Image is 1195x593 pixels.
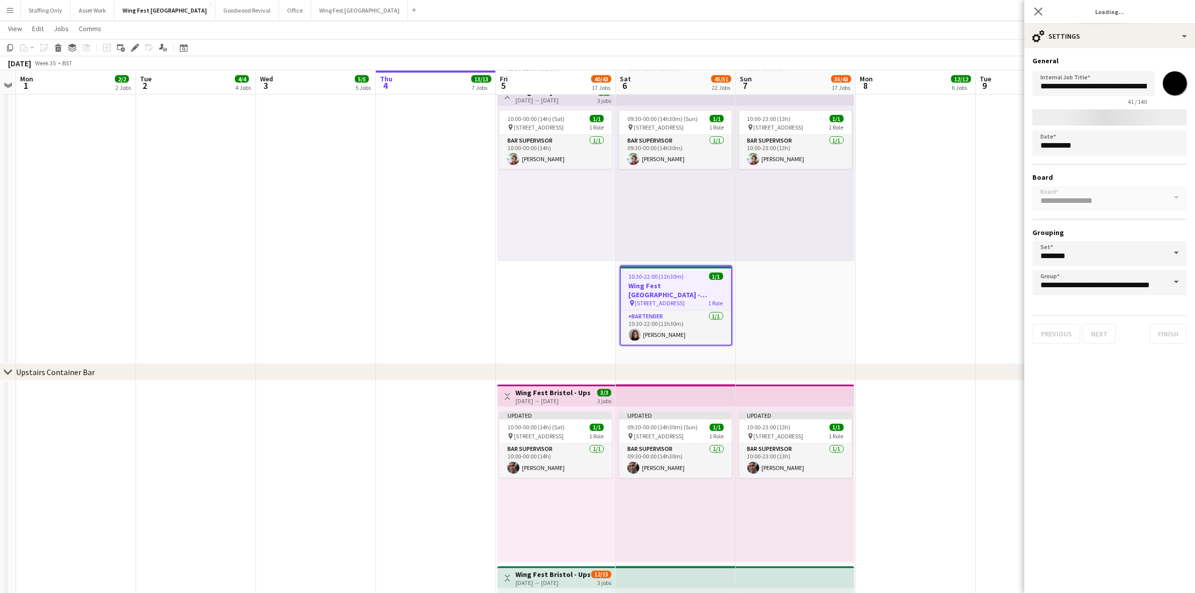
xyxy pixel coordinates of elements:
span: 9 [978,80,991,91]
span: [STREET_ADDRESS] [754,124,804,131]
div: 7 Jobs [472,84,491,91]
span: 09:30-00:00 (14h30m) (Sun) [627,115,698,123]
span: 1 [19,80,33,91]
h3: Grouping [1032,228,1187,237]
span: 8 [858,80,873,91]
div: 5 Jobs [355,84,371,91]
a: Comms [75,22,105,35]
span: 1/1 [710,424,724,431]
app-job-card: 09:30-00:00 (14h30m) (Sun)1/1 [STREET_ADDRESS]1 RoleBar Supervisor1/109:30-00:00 (14h30m)[PERSON_... [619,111,732,169]
app-card-role: Bar Supervisor1/110:00-23:00 (13h)[PERSON_NAME] [739,135,852,169]
div: 3 jobs [597,397,611,405]
span: Sun [740,74,752,83]
div: 10:00-23:00 (13h)1/1 [STREET_ADDRESS]1 RoleBar Supervisor1/110:00-23:00 (13h)[PERSON_NAME] [739,111,852,169]
span: 1 Role [589,433,604,440]
app-card-role: Bar Supervisor1/110:00-23:00 (13h)[PERSON_NAME] [739,444,852,478]
span: 09:30-00:00 (14h30m) (Sun) [627,424,698,431]
button: Wing Fest [GEOGRAPHIC_DATA] [114,1,215,20]
span: [STREET_ADDRESS] [635,299,685,307]
h3: Wing Fest Bristol - Upstairs Bar Carts [515,570,590,579]
app-job-card: Updated10:00-23:00 (13h)1/1 [STREET_ADDRESS]1 RoleBar Supervisor1/110:00-23:00 (13h)[PERSON_NAME] [739,412,852,478]
a: Edit [28,22,48,35]
span: 10:00-00:00 (14h) (Sat) [507,424,565,431]
a: View [4,22,26,35]
div: Settings [1024,24,1195,48]
button: Wing Fest [GEOGRAPHIC_DATA] [311,1,408,20]
a: Jobs [50,22,73,35]
h3: Wing Fest Bristol - Upstairs Bar Carts [515,389,590,398]
button: Asset Work [71,1,114,20]
span: 40/43 [591,75,611,83]
span: 10:00-23:00 (13h) [747,115,791,123]
button: Office [279,1,311,20]
span: Tue [980,74,991,83]
app-card-role: Bar Supervisor1/110:00-00:00 (14h)[PERSON_NAME] [499,135,612,169]
span: 10:30-22:00 (11h30m) [629,273,684,280]
span: Mon [860,74,873,83]
app-card-role: Bartender1/110:30-22:00 (11h30m)[PERSON_NAME] [621,311,731,345]
span: 41 / 140 [1120,98,1155,105]
span: [STREET_ADDRESS] [514,124,564,131]
span: [STREET_ADDRESS] [634,124,684,131]
span: 1/1 [590,115,604,123]
span: 13/13 [471,75,491,83]
div: Updated [739,412,852,420]
div: 2 Jobs [115,84,131,91]
div: Upstairs Container Bar [16,368,95,378]
div: [DATE] → [DATE] [515,579,590,587]
span: 5/5 [355,75,369,83]
div: Updated10:00-00:00 (14h) (Sat)1/1 [STREET_ADDRESS]1 RoleBar Supervisor1/110:00-00:00 (14h)[PERSON... [499,412,612,478]
span: 6 [618,80,631,91]
h3: Loading... [1024,5,1195,18]
span: Edit [32,24,44,33]
span: Mon [20,74,33,83]
app-card-role: Bar Supervisor1/110:00-00:00 (14h)[PERSON_NAME] [499,444,612,478]
span: 7 [738,80,752,91]
div: 4 Jobs [235,84,251,91]
span: [STREET_ADDRESS] [754,433,804,440]
app-job-card: 10:30-22:00 (11h30m)1/1Wing Fest [GEOGRAPHIC_DATA] - [GEOGRAPHIC_DATA] Activation [STREET_ADDRESS... [620,266,732,346]
div: 3 jobs [597,96,611,104]
div: 22 Jobs [712,84,731,91]
span: 1/1 [590,424,604,431]
span: 12/15 [591,571,611,578]
span: Comms [79,24,101,33]
span: Tue [140,74,152,83]
div: 17 Jobs [832,84,851,91]
span: 1 Role [589,124,604,131]
span: View [8,24,22,33]
div: [DATE] → [DATE] [515,96,590,104]
span: [STREET_ADDRESS] [634,433,684,440]
button: Goodwood Revival [215,1,279,20]
span: 1 Role [709,299,723,307]
h3: Board [1032,173,1187,182]
div: Updated [619,412,732,420]
span: 1/1 [830,115,844,123]
span: 1 Role [709,433,724,440]
span: Jobs [54,24,69,33]
span: Thu [380,74,392,83]
h3: Wing Fest [GEOGRAPHIC_DATA] - [GEOGRAPHIC_DATA] Activation [621,281,731,299]
span: [STREET_ADDRESS] [514,433,564,440]
span: 4/4 [235,75,249,83]
div: [DATE] → [DATE] [515,398,590,405]
app-job-card: Updated09:30-00:00 (14h30m) (Sun)1/1 [STREET_ADDRESS]1 RoleBar Supervisor1/109:30-00:00 (14h30m)[... [619,412,732,478]
span: 1/1 [830,424,844,431]
span: 3/3 [597,389,611,397]
h3: General [1032,56,1187,65]
span: Sat [620,74,631,83]
span: 2 [139,80,152,91]
span: 10:00-23:00 (13h) [747,424,791,431]
span: 10:00-00:00 (14h) (Sat) [507,115,565,123]
span: Fri [500,74,508,83]
app-job-card: 10:00-00:00 (14h) (Sat)1/1 [STREET_ADDRESS]1 RoleBar Supervisor1/110:00-00:00 (14h)[PERSON_NAME] [499,111,612,169]
span: 1/1 [709,273,723,280]
span: 1 Role [829,433,844,440]
span: 1 Role [709,124,724,131]
span: Week 35 [33,59,58,67]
